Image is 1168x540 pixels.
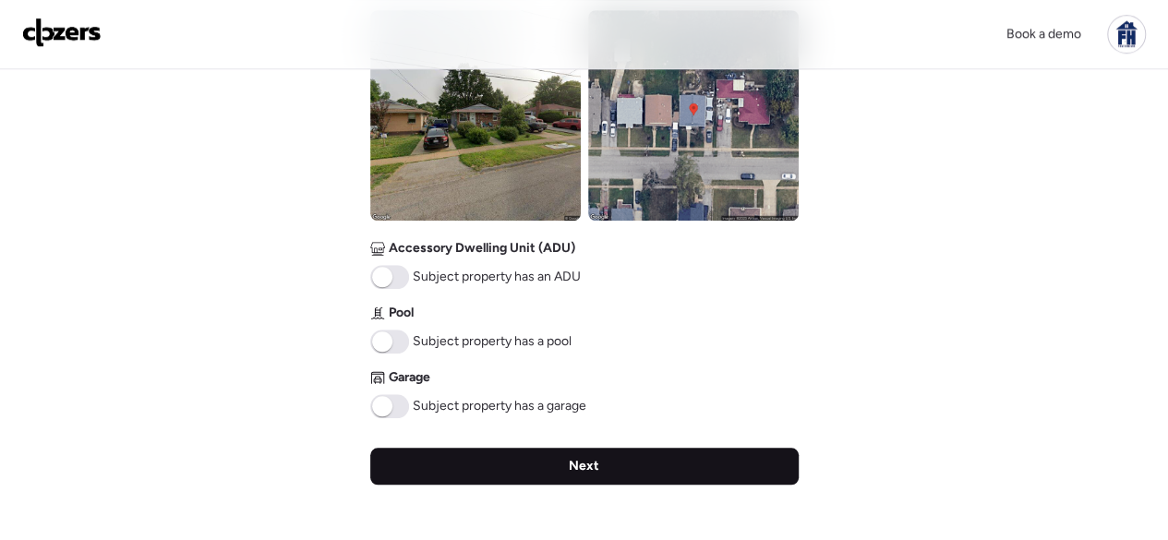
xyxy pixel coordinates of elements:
[389,368,430,387] span: Garage
[413,332,572,351] span: Subject property has a pool
[1006,26,1081,42] span: Book a demo
[389,239,575,258] span: Accessory Dwelling Unit (ADU)
[389,304,414,322] span: Pool
[22,18,102,47] img: Logo
[413,397,586,415] span: Subject property has a garage
[569,457,599,475] span: Next
[413,268,581,286] span: Subject property has an ADU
